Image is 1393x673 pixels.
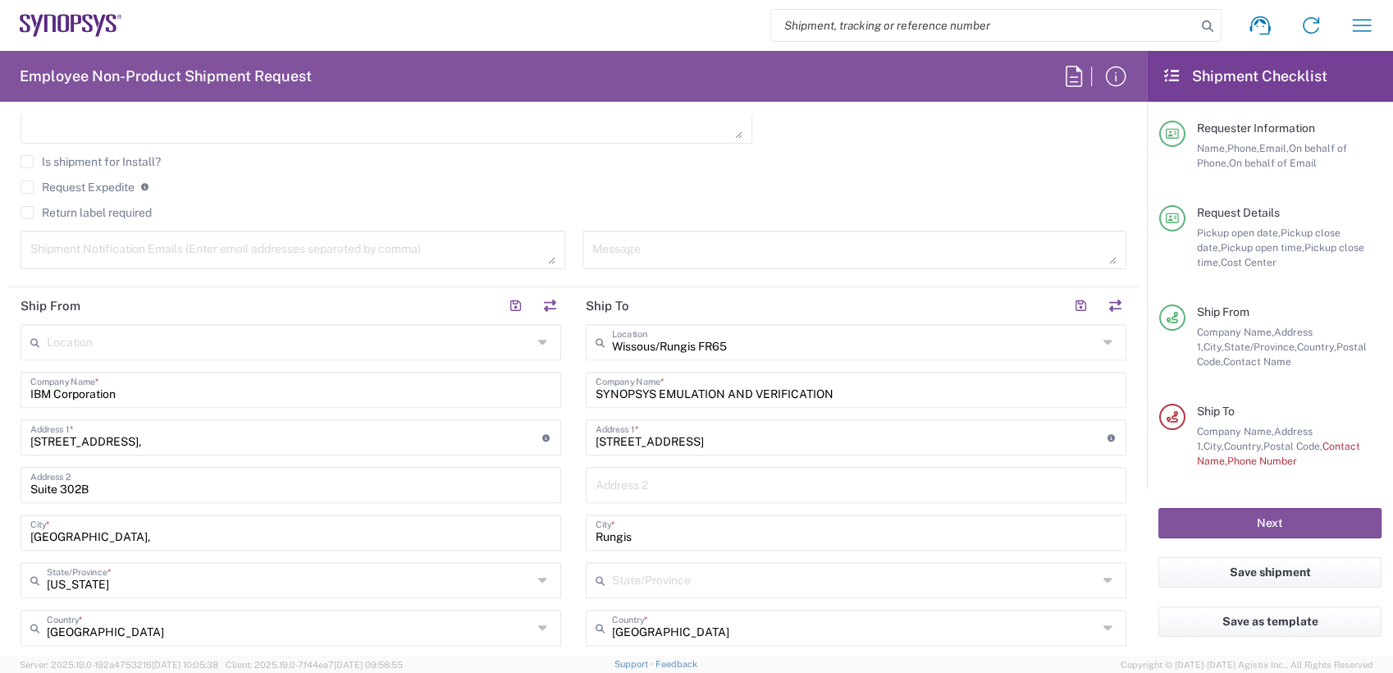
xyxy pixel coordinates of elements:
[21,155,161,168] label: Is shipment for Install?
[1224,440,1263,452] span: Country,
[21,298,80,314] h2: Ship From
[20,660,218,670] span: Server: 2025.19.0-192a4753216
[586,298,629,314] h2: Ship To
[1263,440,1322,452] span: Postal Code,
[1223,355,1291,368] span: Contact Name
[1158,607,1382,637] button: Save as template
[1227,455,1297,467] span: Phone Number
[1203,341,1224,353] span: City,
[1162,66,1327,86] h2: Shipment Checklist
[1197,121,1315,135] span: Requester Information
[1197,227,1281,239] span: Pickup open date,
[1197,305,1249,318] span: Ship From
[1259,142,1289,154] span: Email,
[1203,440,1224,452] span: City,
[152,660,218,670] span: [DATE] 10:05:38
[1197,142,1227,154] span: Name,
[334,660,403,670] span: [DATE] 09:58:55
[1121,657,1373,672] span: Copyright © [DATE]-[DATE] Agistix Inc., All Rights Reserved
[1197,326,1274,338] span: Company Name,
[1297,341,1336,353] span: Country,
[1197,405,1235,418] span: Ship To
[614,659,655,669] a: Support
[1158,508,1382,538] button: Next
[1229,157,1317,169] span: On behalf of Email
[1224,341,1297,353] span: State/Province,
[20,66,312,86] h2: Employee Non-Product Shipment Request
[226,660,403,670] span: Client: 2025.19.0-7f44ea7
[21,206,152,219] label: Return label required
[1197,425,1274,437] span: Company Name,
[771,10,1196,41] input: Shipment, tracking or reference number
[1227,142,1259,154] span: Phone,
[21,181,135,194] label: Request Expedite
[1221,256,1277,268] span: Cost Center
[655,659,697,669] a: Feedback
[1221,241,1304,254] span: Pickup open time,
[1197,206,1280,219] span: Request Details
[1158,557,1382,588] button: Save shipment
